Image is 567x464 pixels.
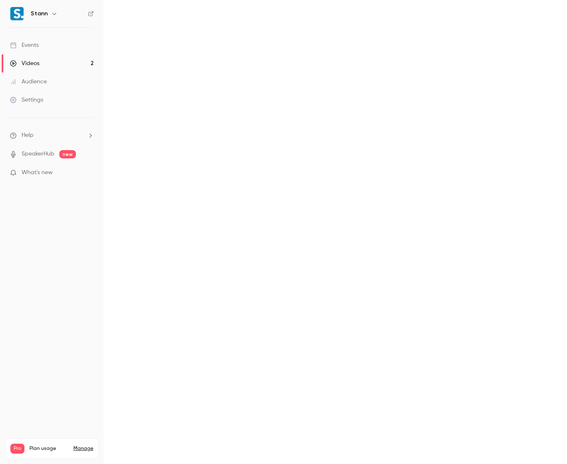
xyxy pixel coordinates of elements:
div: Settings [10,96,43,104]
span: new [59,150,76,158]
iframe: Noticeable Trigger [84,169,94,177]
li: help-dropdown-opener [10,131,94,140]
span: Help [22,131,34,140]
div: Events [10,41,39,49]
h6: Stann [31,10,48,18]
span: Plan usage [29,445,68,452]
img: Stann [10,7,24,20]
span: What's new [22,168,53,177]
a: SpeakerHub [22,150,54,158]
a: Manage [73,445,93,452]
span: Pro [10,444,24,454]
div: Audience [10,78,47,86]
div: Videos [10,59,39,68]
